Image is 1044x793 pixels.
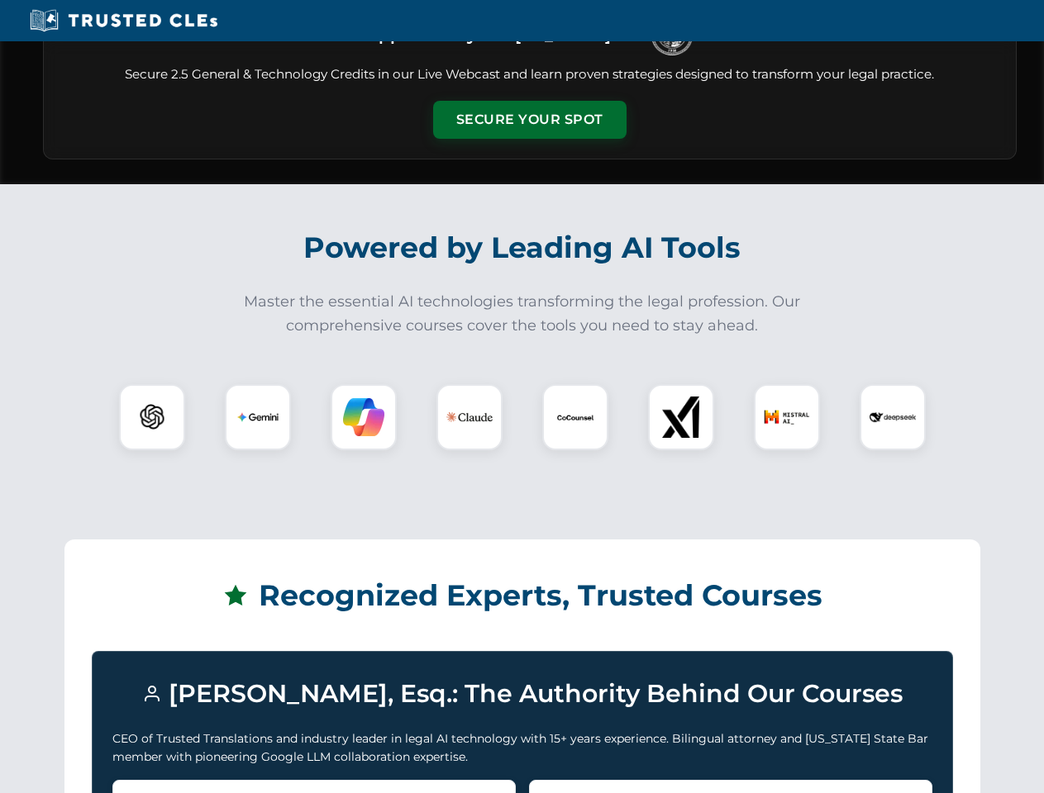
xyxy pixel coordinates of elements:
[112,672,932,716] h3: [PERSON_NAME], Esq.: The Authority Behind Our Courses
[233,290,812,338] p: Master the essential AI technologies transforming the legal profession. Our comprehensive courses...
[128,393,176,441] img: ChatGPT Logo
[754,384,820,450] div: Mistral AI
[119,384,185,450] div: ChatGPT
[25,8,222,33] img: Trusted CLEs
[433,101,627,139] button: Secure Your Spot
[92,567,953,624] h2: Recognized Experts, Trusted Courses
[436,384,503,450] div: Claude
[555,396,596,438] img: CoCounsel Logo
[660,396,702,438] img: xAI Logo
[343,396,384,438] img: Copilot Logo
[870,394,916,440] img: DeepSeek Logo
[112,729,932,767] p: CEO of Trusted Translations and industry leader in legal AI technology with 15+ years experience....
[446,394,493,440] img: Claude Logo
[64,65,996,84] p: Secure 2.5 General & Technology Credits in our Live Webcast and learn proven strategies designed ...
[860,384,926,450] div: DeepSeek
[764,394,810,440] img: Mistral AI Logo
[225,384,291,450] div: Gemini
[648,384,714,450] div: xAI
[64,219,980,277] h2: Powered by Leading AI Tools
[331,384,397,450] div: Copilot
[237,396,279,438] img: Gemini Logo
[542,384,608,450] div: CoCounsel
